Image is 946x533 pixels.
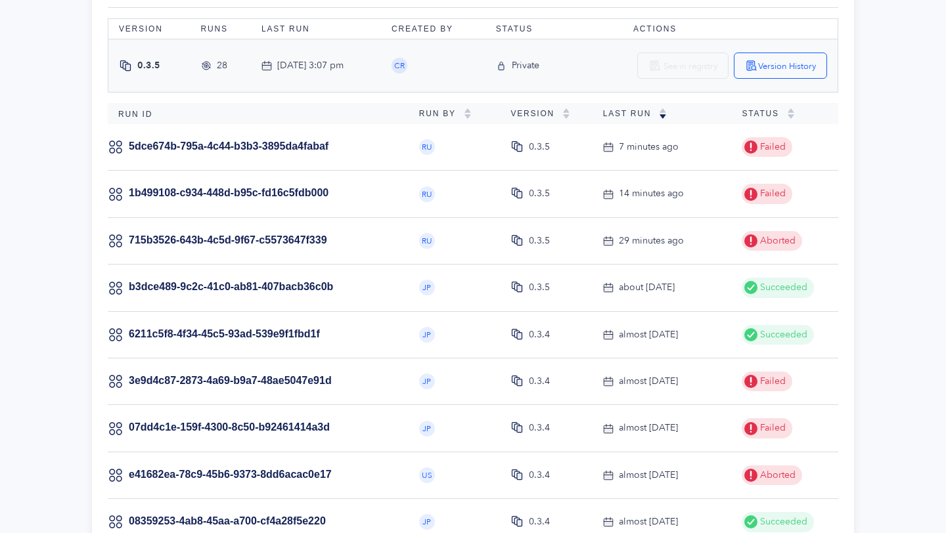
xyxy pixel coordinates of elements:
span: US [422,471,432,479]
span: Last Run [603,109,660,118]
div: 0.3.4 [529,515,550,529]
div: 0.3.5 [529,234,550,248]
span: RU [422,143,432,151]
div: 0.3.4 [529,421,550,435]
img: sorting-empty.svg [464,108,472,119]
span: Run By [419,109,464,118]
div: almost [DATE] [619,515,678,529]
a: 715b3526-643b-4c5d-9f67-c5573647f339 [129,234,327,245]
span: JP [422,284,431,291]
span: 0.3.5 [137,59,160,72]
img: sorting-empty.svg [562,108,570,119]
th: Run ID [108,103,409,124]
a: 5dce674b-795a-4c44-b3b3-3895da4fabaf [129,140,328,152]
a: e41682ea-78c9-45b6-9373-8dd6acac0e17 [129,469,332,480]
span: RU [422,237,432,245]
span: Aborted [757,234,796,248]
div: 7 minutes ago [619,140,679,154]
div: 0.3.4 [529,468,550,482]
div: 0.3.5 [529,280,550,295]
div: about [DATE] [619,280,675,295]
div: 14 minutes ago [619,186,684,201]
div: [DATE] 3:07 pm [277,58,344,73]
a: 07dd4c1e-159f-4300-8c50-b92461414a3d [129,421,330,433]
div: 0.3.5 [529,186,550,201]
th: Status [485,19,567,39]
span: Version [510,109,562,118]
th: Runs [191,19,251,39]
div: almost [DATE] [619,374,678,389]
div: 28 [217,58,227,73]
div: Private [512,58,539,73]
span: Succeeded [757,515,807,529]
span: Failed [757,421,786,435]
span: Status [742,109,786,118]
th: Actions [566,19,838,39]
div: almost [DATE] [619,468,678,482]
a: 1b499108-c934-448d-b95c-fd16c5fdb000 [129,187,328,198]
span: Failed [757,140,786,154]
div: 0.3.5 [529,140,550,154]
span: JP [422,377,431,385]
div: almost [DATE] [619,328,678,342]
span: Failed [757,374,786,389]
span: Failed [757,186,786,201]
span: JP [422,518,431,526]
div: 29 minutes ago [619,234,684,248]
a: 08359253-4ab8-45aa-a700-cf4a28f5e220 [129,515,326,526]
span: RU [422,190,432,198]
button: Version History [734,53,827,79]
img: version-history.svg [745,59,758,72]
th: Created By [381,19,485,39]
th: Version [108,19,191,39]
th: Last Run [251,19,381,39]
span: JP [422,331,431,339]
span: Succeeded [757,328,807,342]
span: Succeeded [757,280,807,295]
span: JP [422,425,431,433]
span: Aborted [757,468,796,482]
span: CR [394,62,405,70]
img: private-icon.svg [496,60,507,72]
div: 0.3.4 [529,328,550,342]
a: b3dce489-9c2c-41c0-ab81-407bacb36c0b [129,281,333,292]
div: almost [DATE] [619,421,678,435]
div: 0.3.4 [529,374,550,389]
img: sorting-down.svg [659,108,667,119]
img: sorting-empty.svg [787,108,795,119]
a: 3e9d4c87-2873-4a69-b9a7-48ae5047e91d [129,375,332,386]
a: 6211c5f8-4f34-45c5-93ad-539e9f1fbd1f [129,328,320,339]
